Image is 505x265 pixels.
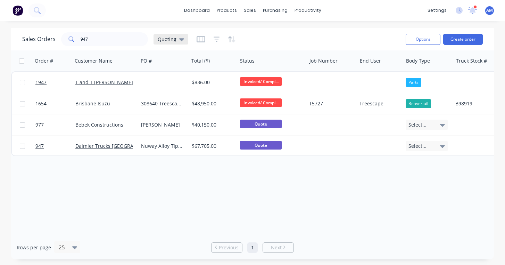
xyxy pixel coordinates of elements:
[81,32,148,46] input: Search...
[141,100,184,107] div: 308640 Treescapes
[191,57,210,64] div: Total ($)
[35,72,75,93] a: 1947
[35,100,47,107] span: 1654
[406,57,430,64] div: Body Type
[141,57,152,64] div: PO #
[75,79,133,86] a: T and T [PERSON_NAME]
[212,244,242,251] a: Previous page
[240,141,282,150] span: Quote
[406,78,421,87] div: Parts
[219,244,239,251] span: Previous
[75,121,123,128] a: Bebek Constructions
[406,99,431,108] div: Beavertail
[263,244,293,251] a: Next page
[271,244,282,251] span: Next
[141,121,184,128] div: [PERSON_NAME]
[35,136,75,156] a: 947
[75,143,160,149] a: Daimler Trucks [GEOGRAPHIC_DATA]
[13,5,23,16] img: Factory
[141,143,184,150] div: Nuway Alloy Tipper
[247,242,258,253] a: Page 1 is your current page
[424,5,450,16] div: settings
[35,121,44,128] span: 977
[486,7,493,14] span: AM
[240,77,282,86] span: Invoiced/ Compl...
[192,79,232,86] div: $836.00
[309,57,338,64] div: Job Number
[192,143,232,150] div: $67,705.00
[406,34,440,45] button: Options
[309,100,352,107] div: T5727
[443,34,483,45] button: Create order
[192,100,232,107] div: $48,950.00
[181,5,213,16] a: dashboard
[35,93,75,114] a: 1654
[359,100,398,107] div: Treescape
[75,57,113,64] div: Customer Name
[35,79,47,86] span: 1947
[192,121,232,128] div: $40,150.00
[456,57,487,64] div: Truck Stock #
[213,5,240,16] div: products
[35,57,53,64] div: Order #
[35,114,75,135] a: 977
[360,57,381,64] div: End User
[240,120,282,128] span: Quote
[240,57,255,64] div: Status
[17,244,51,251] span: Rows per page
[259,5,291,16] div: purchasing
[75,100,110,107] a: Brisbane Isuzu
[22,36,56,42] h1: Sales Orders
[291,5,325,16] div: productivity
[240,5,259,16] div: sales
[158,35,176,43] span: Quoting
[35,143,44,150] span: 947
[408,143,427,150] span: Select...
[208,242,297,253] ul: Pagination
[240,98,282,107] span: Invoiced/ Compl...
[408,121,427,128] span: Select...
